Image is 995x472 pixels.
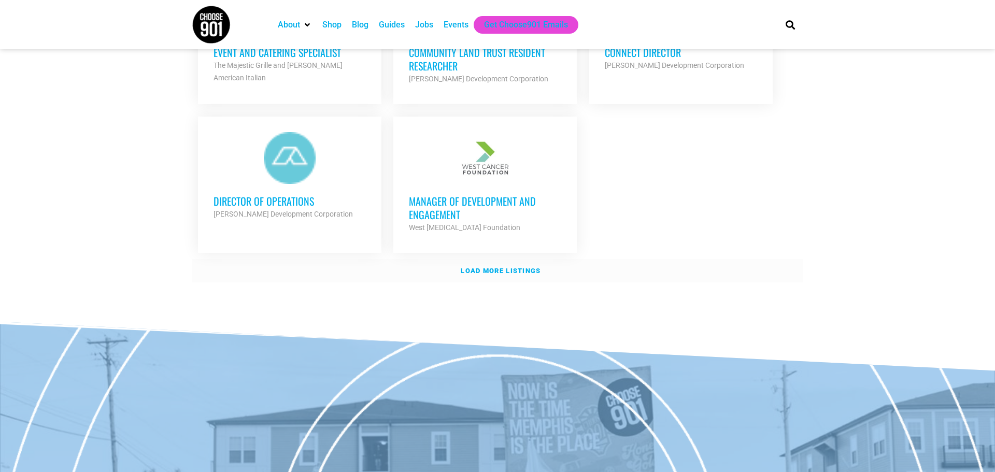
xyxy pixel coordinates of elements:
h3: Manager of Development and Engagement [409,194,561,221]
strong: [PERSON_NAME] Development Corporation [605,61,744,69]
a: Director of Operations [PERSON_NAME] Development Corporation [198,117,381,236]
strong: West [MEDICAL_DATA] Foundation [409,223,520,232]
a: Manager of Development and Engagement West [MEDICAL_DATA] Foundation [393,117,577,249]
a: Load more listings [192,259,803,283]
strong: [PERSON_NAME] Development Corporation [409,75,548,83]
h3: Director of Operations [214,194,366,208]
a: Guides [379,19,405,31]
a: Shop [322,19,342,31]
strong: The Majestic Grille and [PERSON_NAME] American Italian [214,61,343,82]
h3: Community Land Trust Resident Researcher [409,46,561,73]
a: About [278,19,300,31]
strong: Load more listings [461,267,541,275]
a: Events [444,19,468,31]
a: Blog [352,19,368,31]
h3: Connect Director [605,46,757,59]
h3: Event and Catering Specialist [214,46,366,59]
nav: Main nav [273,16,768,34]
strong: [PERSON_NAME] Development Corporation [214,210,353,218]
div: About [273,16,317,34]
a: Jobs [415,19,433,31]
a: Get Choose901 Emails [484,19,568,31]
div: Search [782,16,799,33]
